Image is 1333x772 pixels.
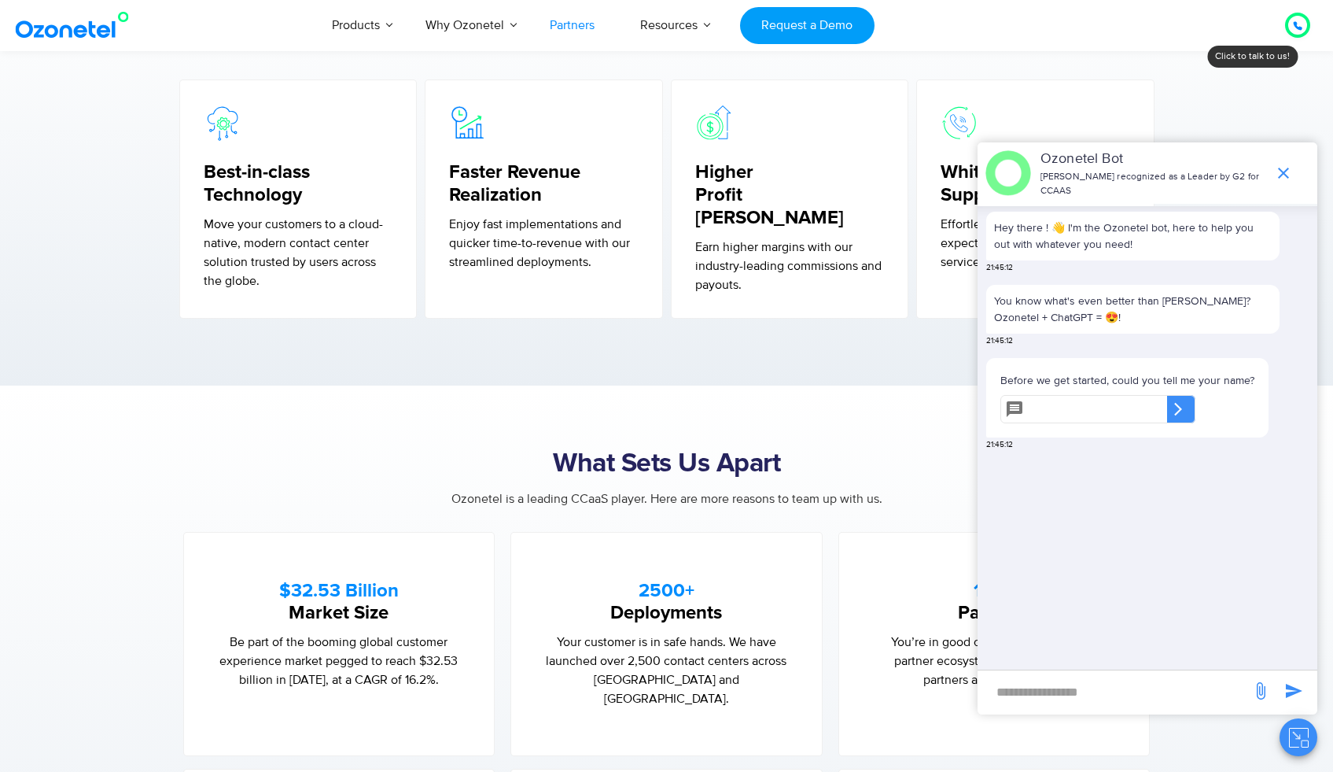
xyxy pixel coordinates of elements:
[639,582,694,600] strong: 2500+
[974,582,1014,600] strong: 100+
[994,293,1272,326] p: You know what's even better than [PERSON_NAME]? Ozonetel + ChatGPT = 😍!
[695,238,885,294] p: Earn higher margins with our industry-leading commissions and payouts.
[1040,170,1266,198] p: [PERSON_NAME] recognized as a Leader by G2 for CCAAS
[871,580,1118,626] h5: Partners
[449,161,639,207] h5: Faster Revenue Realization
[1245,675,1276,707] span: send message
[1280,718,1317,756] button: Close chat
[204,215,393,290] p: Move your customers to a cloud-native, modern contact center solution trusted by users across the...
[449,215,639,271] p: Enjoy fast implementations and quicker time-to-revenue with our streamlined deployments.
[215,580,463,626] h5: Market Size
[994,220,1272,253] p: Hey there ! 👋 I'm the Ozonetel bot, here to help you out with whatever you need!
[1000,372,1254,389] p: Before we get started, could you tell me your name?
[740,7,875,44] a: Request a Demo
[986,335,1013,347] span: 21:45:12
[1040,149,1266,170] p: Ozonetel Bot
[204,161,393,207] h5: Best-in-class Technology
[986,439,1013,451] span: 21:45:12
[215,633,463,689] p: Be part of the booming global customer experience market pegged to reach $32.53 billion in [DATE]...
[985,678,1243,707] div: new-msg-input
[695,161,885,229] h5: Higher Profit [PERSON_NAME]
[543,633,790,708] p: Your customer is in safe hands. We have launched over 2,500 contact centers across [GEOGRAPHIC_DA...
[543,580,790,626] h5: Deployments
[451,491,882,507] span: Ozonetel is a leading CCaaS player. Here are more reasons to team up with us.
[1268,157,1299,189] span: end chat or minimize
[941,161,1130,207] h5: White-glove Support
[279,582,399,600] strong: $32.53 Billion
[985,150,1031,196] img: header
[941,215,1130,271] p: Effortlessly manage your client expectations with our seamless service & round-the-clock support.
[986,262,1013,274] span: 21:45:12
[175,449,1158,480] h2: What Sets Us Apart
[871,633,1118,689] p: You’re in good company. Our channel partner ecosystem features over 100 partners across the globe.
[1278,675,1309,707] span: send message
